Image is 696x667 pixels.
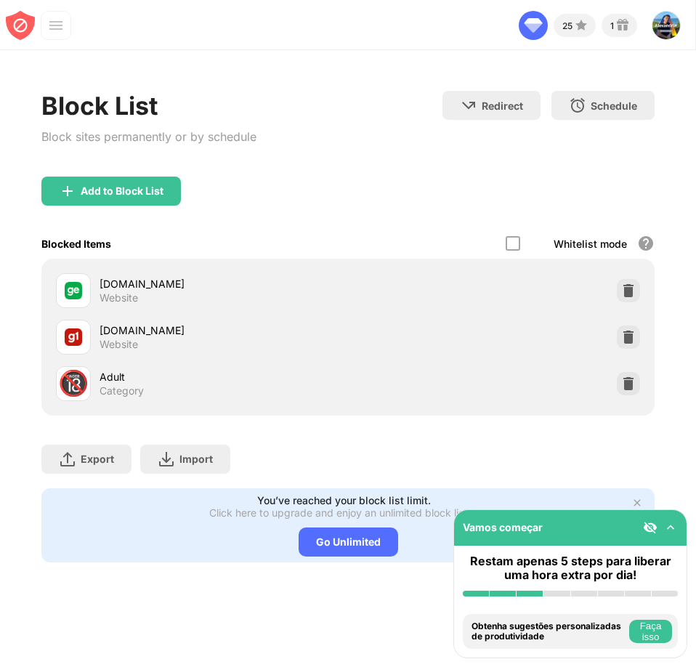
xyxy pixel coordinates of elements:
div: Redirect [482,100,523,112]
div: Go Unlimited [299,527,398,557]
div: Export [81,453,114,465]
img: eye-not-visible.svg [643,520,657,535]
div: Vamos começar [463,521,543,533]
img: ACg8ocIZkWUOyzHUwv-OBn0M8bm-CBRRk-3sbCiP11rJhMC3GjvvRELg=s96-c [652,11,681,40]
div: Import [179,453,213,465]
div: 1 [610,20,614,31]
div: Website [100,338,138,351]
button: Faça isso [629,620,672,643]
img: favicons [65,328,82,346]
div: [DOMAIN_NAME] [100,323,348,338]
div: Add to Block List [81,185,163,197]
img: reward-small.svg [614,17,631,34]
div: You’ve reached your block list limit. [257,494,431,506]
div: Adult [100,369,348,384]
div: 🔞 [58,368,89,398]
div: Category [100,384,144,397]
img: x-button.svg [631,497,643,509]
div: Schedule [591,100,637,112]
div: [DOMAIN_NAME] [100,276,348,291]
div: Restam apenas 5 steps para liberar uma hora extra por dia! [463,554,678,582]
img: favicons [65,282,82,299]
div: Blocked Items [41,238,111,250]
div: Block List [41,91,256,121]
img: omni-setup-toggle.svg [663,520,678,535]
div: Click here to upgrade and enjoy an unlimited block list. [209,506,470,519]
div: Obtenha sugestões personalizadas de produtividade [472,621,626,642]
div: Website [100,291,138,304]
img: points-small.svg [572,17,590,34]
div: Whitelist mode [554,238,627,250]
img: blocksite-icon-red.svg [6,11,35,40]
div: 25 [562,20,572,31]
div: Block sites permanently or by schedule [41,126,256,147]
img: diamond-go-unlimited.svg [519,11,548,40]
